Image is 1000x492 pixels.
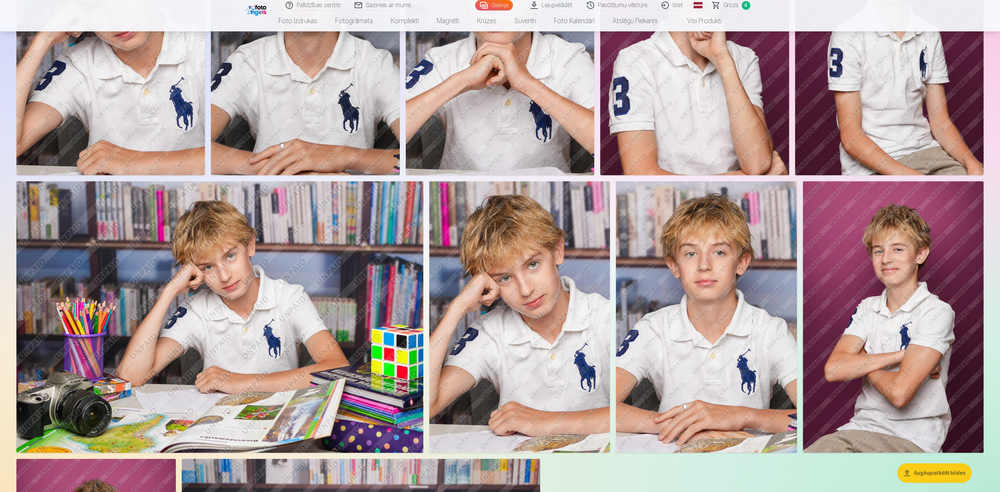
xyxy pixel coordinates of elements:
[505,10,545,31] a: Suvenīri
[246,3,268,16] img: /fa1
[742,1,750,10] span: 4
[270,10,326,31] a: Foto izdrukas
[428,10,468,31] a: Magnēti
[326,10,382,31] a: Fotogrāmata
[666,10,730,31] a: Visi produkti
[468,10,505,31] a: Krūzes
[604,10,666,31] a: Atslēgu piekariņi
[897,464,972,483] button: Augšupielādēt bildes
[382,10,428,31] a: Komplekti
[545,10,604,31] a: Foto kalendāri
[723,1,739,10] span: Grozs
